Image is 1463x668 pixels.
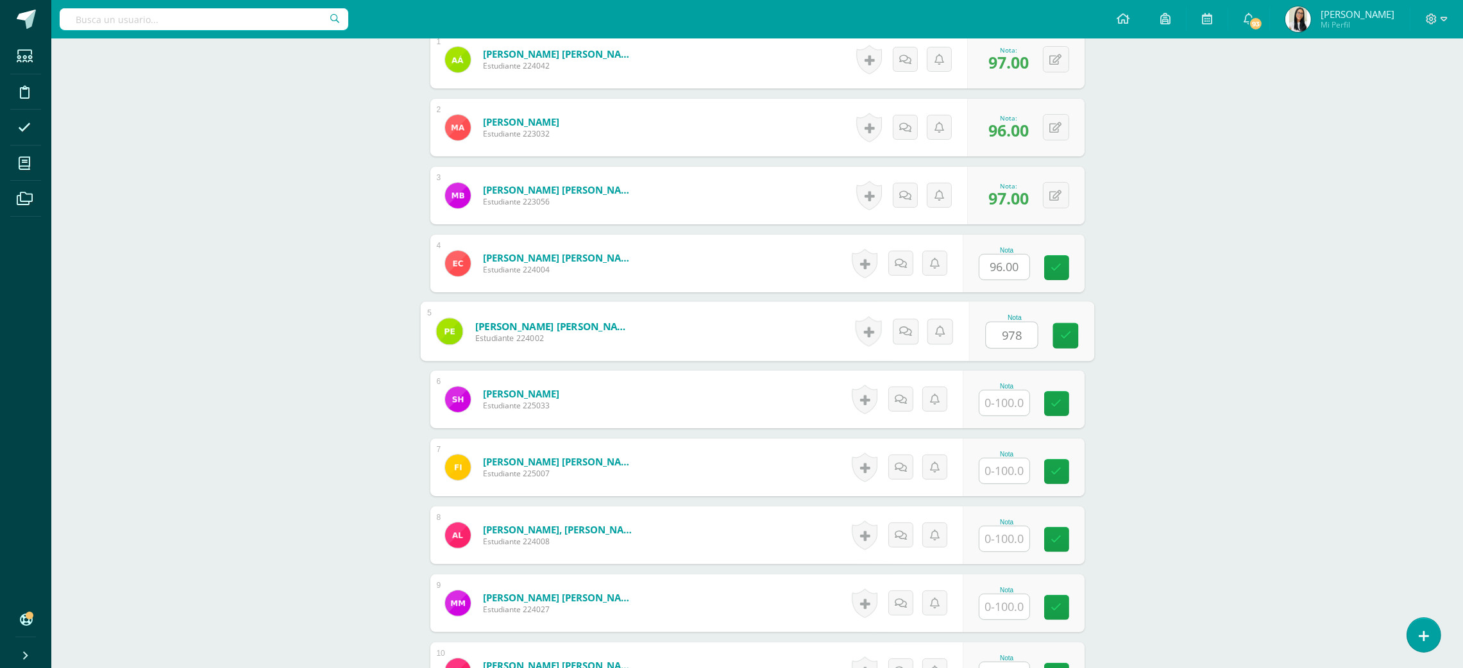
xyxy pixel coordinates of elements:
[979,655,1035,662] div: Nota
[483,183,637,196] a: [PERSON_NAME] [PERSON_NAME]
[445,455,471,480] img: 23839b8c68becd6f8b156bb41de24cb1.png
[475,333,633,344] span: Estudiante 224002
[483,115,559,128] a: [PERSON_NAME]
[483,523,637,536] a: [PERSON_NAME], [PERSON_NAME]
[483,251,637,264] a: [PERSON_NAME] [PERSON_NAME]
[988,181,1029,190] div: Nota:
[483,604,637,615] span: Estudiante 224027
[979,458,1029,483] input: 0-100.0
[1285,6,1311,32] img: 24bac2befe72ec47081750eb832e1c02.png
[483,47,637,60] a: [PERSON_NAME] [PERSON_NAME]
[979,519,1035,526] div: Nota
[436,318,462,344] img: d6d2466aee4381dc84231f931bd78fe7.png
[445,115,471,140] img: 5f99c6d9fd2b647d60d10735d09475f8.png
[475,319,633,333] a: [PERSON_NAME] [PERSON_NAME]
[483,196,637,207] span: Estudiante 223056
[1321,8,1394,21] span: [PERSON_NAME]
[483,264,637,275] span: Estudiante 224004
[483,591,637,604] a: [PERSON_NAME] [PERSON_NAME]
[988,51,1029,73] span: 97.00
[988,113,1029,122] div: Nota:
[986,322,1037,348] input: 0-100.0
[979,390,1029,415] input: 0-100.0
[1321,19,1394,30] span: Mi Perfil
[979,247,1035,254] div: Nota
[979,383,1035,390] div: Nota
[483,387,559,400] a: [PERSON_NAME]
[445,590,471,616] img: 50fb01468c717ef28647c917129aa365.png
[483,400,559,411] span: Estudiante 225033
[60,8,348,30] input: Busca un usuario...
[483,60,637,71] span: Estudiante 224042
[979,587,1035,594] div: Nota
[988,187,1029,209] span: 97.00
[445,47,471,72] img: 1580819ebb20a59fe38ad92c790dd92c.png
[445,387,471,412] img: 8f3d770704a252e2231365c2dac7b823.png
[985,314,1044,321] div: Nota
[979,451,1035,458] div: Nota
[445,251,471,276] img: fc8ee2eb32d8e4f16b03cafe188d9de8.png
[1249,17,1263,31] span: 93
[445,183,471,208] img: 1b978c9e13770b0190bc20f9dbafe0f3.png
[979,255,1029,280] input: 0-100.0
[483,468,637,479] span: Estudiante 225007
[979,526,1029,551] input: 0-100.0
[445,522,471,548] img: cee7fd7f7ca3982c524db2b95b9090b6.png
[979,594,1029,619] input: 0-100.0
[483,128,559,139] span: Estudiante 223032
[988,119,1029,141] span: 96.00
[483,536,637,547] span: Estudiante 224008
[988,46,1029,54] div: Nota:
[483,455,637,468] a: [PERSON_NAME] [PERSON_NAME]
